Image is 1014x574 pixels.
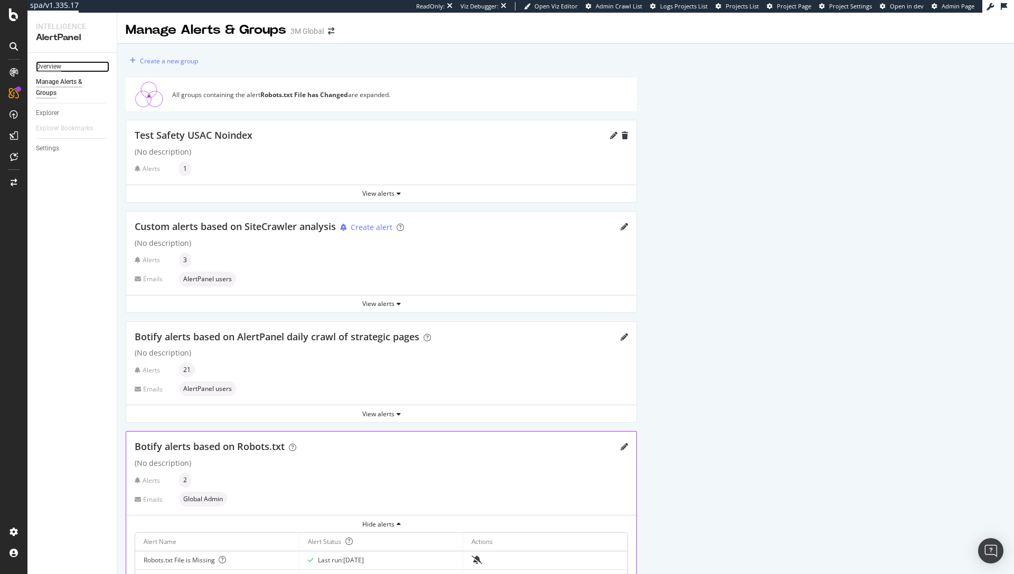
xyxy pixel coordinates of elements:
button: View alerts [126,405,636,422]
img: Alert focus [130,82,168,107]
a: Projects List [716,2,759,11]
span: 3 [183,257,187,263]
span: Botify alerts based on AlertPanel daily crawl of strategic pages [135,330,419,343]
div: Open Intercom Messenger [978,538,1003,563]
div: Viz Debugger: [461,2,499,11]
a: Project Settings [819,2,872,11]
div: (No description) [135,147,628,157]
div: Create alert [351,222,392,233]
div: Alerts [135,255,175,264]
div: Manage Alerts & Groups [36,76,99,99]
div: Overview [36,61,61,72]
span: Global Admin [183,496,223,502]
span: Logs Projects List [660,2,708,10]
div: Settings [36,143,59,154]
div: AlertPanel [36,32,108,44]
div: neutral label [179,362,195,377]
button: Hide alerts [126,515,636,532]
span: Admin Crawl List [596,2,642,10]
th: Alert Name [135,533,299,551]
button: View alerts [126,295,636,312]
button: View alerts [126,185,636,202]
div: neutral label [179,272,236,286]
div: Robots.txt File is Missing [144,556,290,565]
span: Botify alerts based on Robots.txt [135,440,285,453]
span: Projects List [726,2,759,10]
th: Alert Status [299,533,464,551]
a: Open Viz Editor [524,2,578,11]
div: Intelligence [36,21,108,32]
span: Open in dev [890,2,924,10]
span: 1 [183,166,187,172]
div: (No description) [135,238,628,248]
a: Manage Alerts & Groups [36,76,109,99]
div: Emails [135,385,175,394]
a: Explorer [36,108,109,119]
a: Admin Page [932,2,974,11]
div: Last run: [DATE] [318,556,364,565]
div: View alerts [126,299,636,308]
span: 2 [183,477,187,483]
a: Admin Crawl List [586,2,642,11]
div: pencil [610,132,617,139]
div: Explorer Bookmarks [36,123,93,134]
div: Emails [135,274,175,283]
span: Project Settings [829,2,872,10]
span: Project Page [777,2,811,10]
div: Create a new group [140,56,198,65]
div: View alerts [126,409,636,418]
div: arrow-right-arrow-left [328,27,334,35]
div: pencil [621,223,628,231]
a: Settings [36,143,109,154]
th: Actions [463,533,627,551]
span: Test Safety USAC Noindex [135,129,252,141]
div: Alerts [135,366,175,375]
div: View alerts [126,189,636,198]
div: Alerts [135,164,175,173]
button: Create a new group [126,52,198,69]
div: bell-slash [472,556,482,564]
div: neutral label [179,492,227,506]
div: neutral label [179,253,191,267]
a: Open in dev [880,2,924,11]
a: Project Page [767,2,811,11]
div: Hide alerts [126,520,636,529]
div: All groups containing the alert are expanded. [172,90,633,99]
div: 3M Global [290,26,324,36]
a: Logs Projects List [650,2,708,11]
span: AlertPanel users [183,386,232,392]
span: Admin Page [942,2,974,10]
div: Emails [135,495,175,504]
button: Create alert [336,222,392,233]
div: neutral label [179,381,236,396]
div: neutral label [179,473,191,487]
div: pencil [621,443,628,451]
strong: Robots.txt File has Changed [260,90,348,99]
span: Custom alerts based on SiteCrawler analysis [135,220,336,233]
div: (No description) [135,348,628,358]
a: Overview [36,61,109,72]
div: trash [622,132,628,139]
a: Explorer Bookmarks [36,123,104,134]
span: Open Viz Editor [534,2,578,10]
div: pencil [621,333,628,341]
span: 21 [183,367,191,373]
div: Alerts [135,476,175,485]
div: (No description) [135,458,628,468]
div: ReadOnly: [416,2,445,11]
div: Explorer [36,108,59,119]
div: Manage Alerts & Groups [126,21,286,39]
div: neutral label [179,161,191,176]
span: AlertPanel users [183,276,232,282]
